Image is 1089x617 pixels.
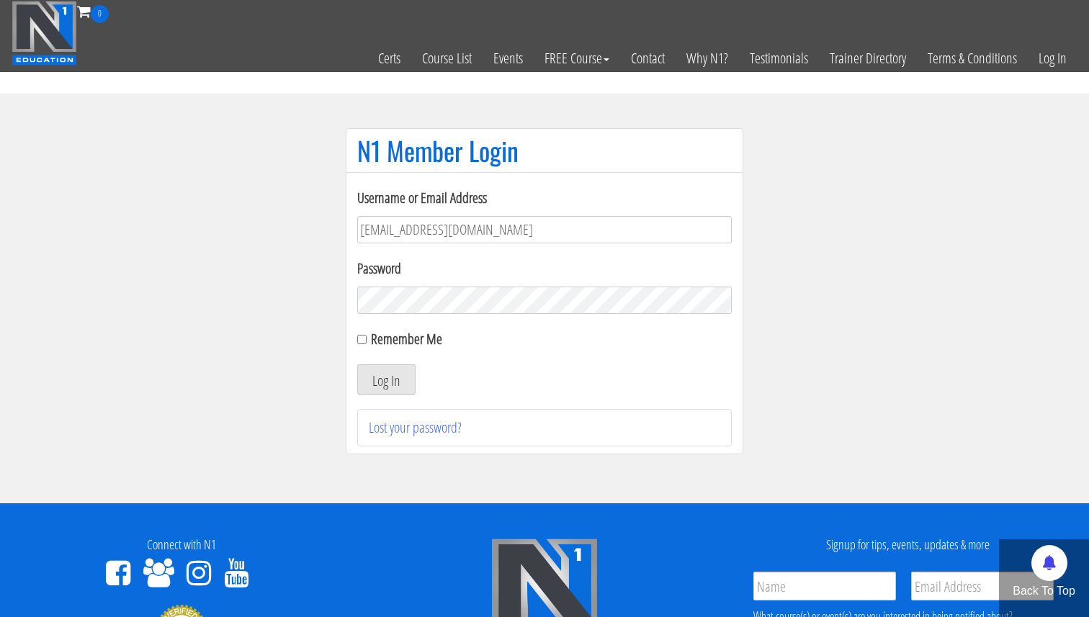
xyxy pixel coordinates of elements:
[676,23,739,94] a: Why N1?
[739,23,819,94] a: Testimonials
[411,23,483,94] a: Course List
[620,23,676,94] a: Contact
[371,329,442,348] label: Remember Me
[77,1,109,21] a: 0
[917,23,1028,94] a: Terms & Conditions
[1028,23,1077,94] a: Log In
[753,572,896,600] input: Name
[12,1,77,66] img: n1-education
[357,258,732,279] label: Password
[91,5,109,23] span: 0
[369,418,462,437] a: Lost your password?
[11,538,352,552] h4: Connect with N1
[357,136,732,165] h1: N1 Member Login
[357,364,416,395] button: Log In
[819,23,917,94] a: Trainer Directory
[911,572,1054,600] input: Email Address
[737,538,1078,552] h4: Signup for tips, events, updates & more
[367,23,411,94] a: Certs
[483,23,534,94] a: Events
[534,23,620,94] a: FREE Course
[357,187,732,209] label: Username or Email Address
